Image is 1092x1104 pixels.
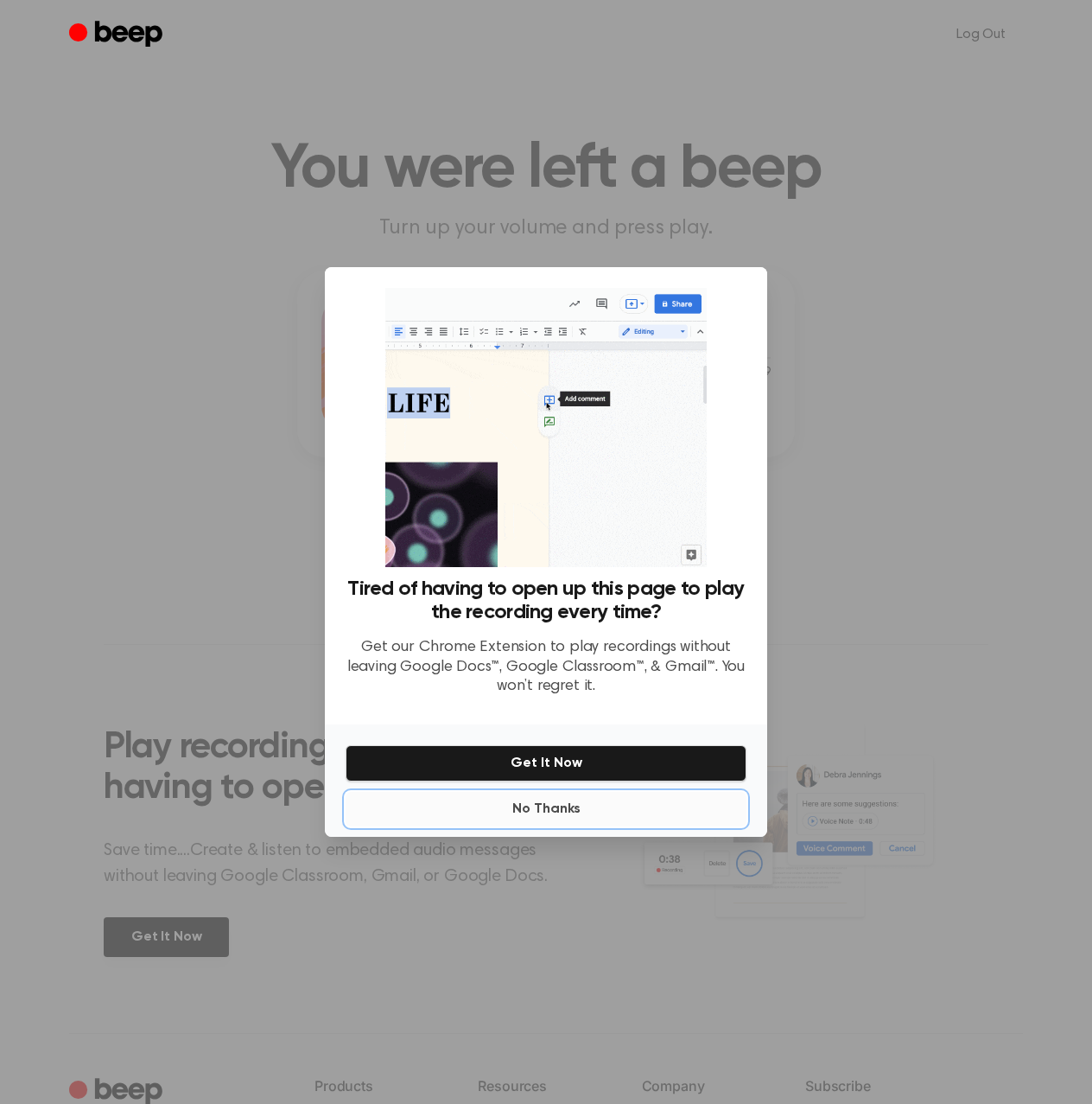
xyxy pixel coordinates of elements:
[939,14,1023,55] a: Log Out
[346,792,746,826] button: No Thanks
[385,288,706,567] img: Beep extension in action
[346,578,746,624] h3: Tired of having to open up this page to play the recording every time?
[346,745,746,782] button: Get It Now
[69,18,167,52] a: Beep
[346,638,746,697] p: Get our Chrome Extension to play recordings without leaving Google Docs™, Google Classroom™, & Gm...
